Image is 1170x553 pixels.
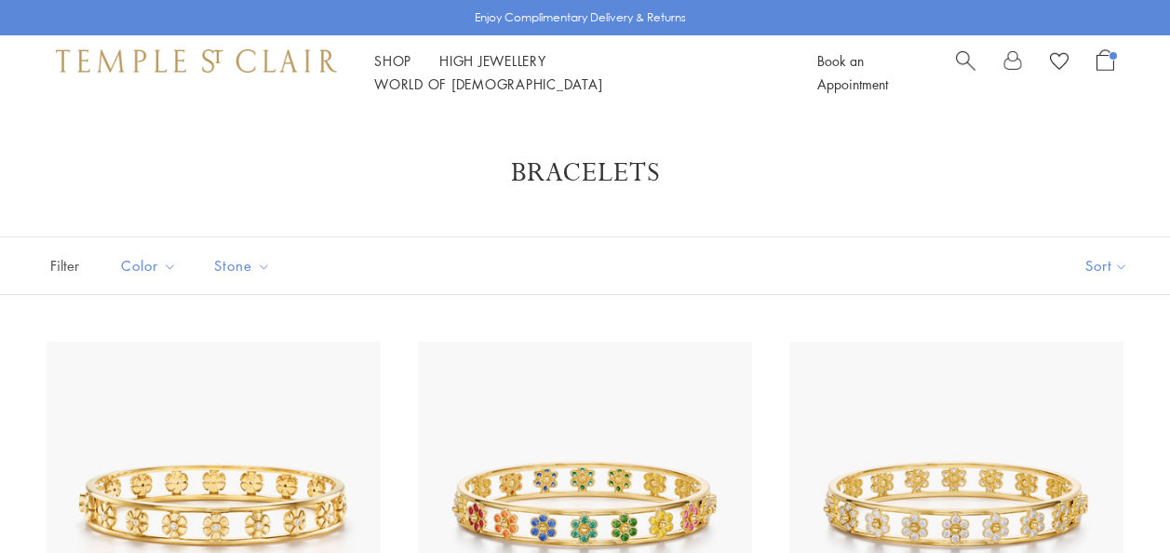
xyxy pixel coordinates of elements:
[1096,49,1114,96] a: Open Shopping Bag
[112,254,191,277] span: Color
[475,8,686,27] p: Enjoy Complimentary Delivery & Returns
[374,51,411,70] a: ShopShop
[439,51,546,70] a: High JewelleryHigh Jewellery
[1043,237,1170,294] button: Show sort by
[817,51,888,93] a: Book an Appointment
[56,49,337,72] img: Temple St. Clair
[374,74,602,93] a: World of [DEMOGRAPHIC_DATA]World of [DEMOGRAPHIC_DATA]
[200,245,285,287] button: Stone
[107,245,191,287] button: Color
[956,49,975,96] a: Search
[1050,49,1069,77] a: View Wishlist
[374,49,775,96] nav: Main navigation
[74,156,1096,190] h1: Bracelets
[205,254,285,277] span: Stone
[1077,465,1151,534] iframe: Gorgias live chat messenger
